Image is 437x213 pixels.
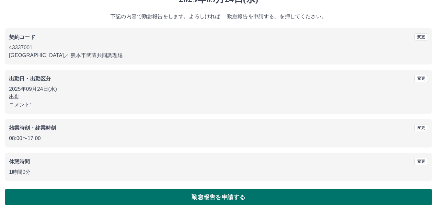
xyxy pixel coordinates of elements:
[9,159,30,164] b: 休憩時間
[414,75,428,82] button: 変更
[9,34,35,40] b: 契約コード
[414,158,428,165] button: 変更
[9,135,428,142] p: 08:00 〜 17:00
[414,33,428,41] button: 変更
[9,85,428,93] p: 2025年09月24日(水)
[414,124,428,131] button: 変更
[9,52,428,59] p: [GEOGRAPHIC_DATA] ／ 熊本市武蔵共同調理場
[9,125,56,131] b: 始業時刻・終業時刻
[9,101,428,109] p: コメント:
[5,189,432,205] button: 勤怠報告を申請する
[9,168,428,176] p: 1時間0分
[9,76,51,81] b: 出勤日・出勤区分
[5,13,432,20] p: 下記の内容で勤怠報告をします。よろしければ 「勤怠報告を申請する」を押してください。
[9,93,428,101] p: 出勤
[9,44,428,52] p: 43337001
